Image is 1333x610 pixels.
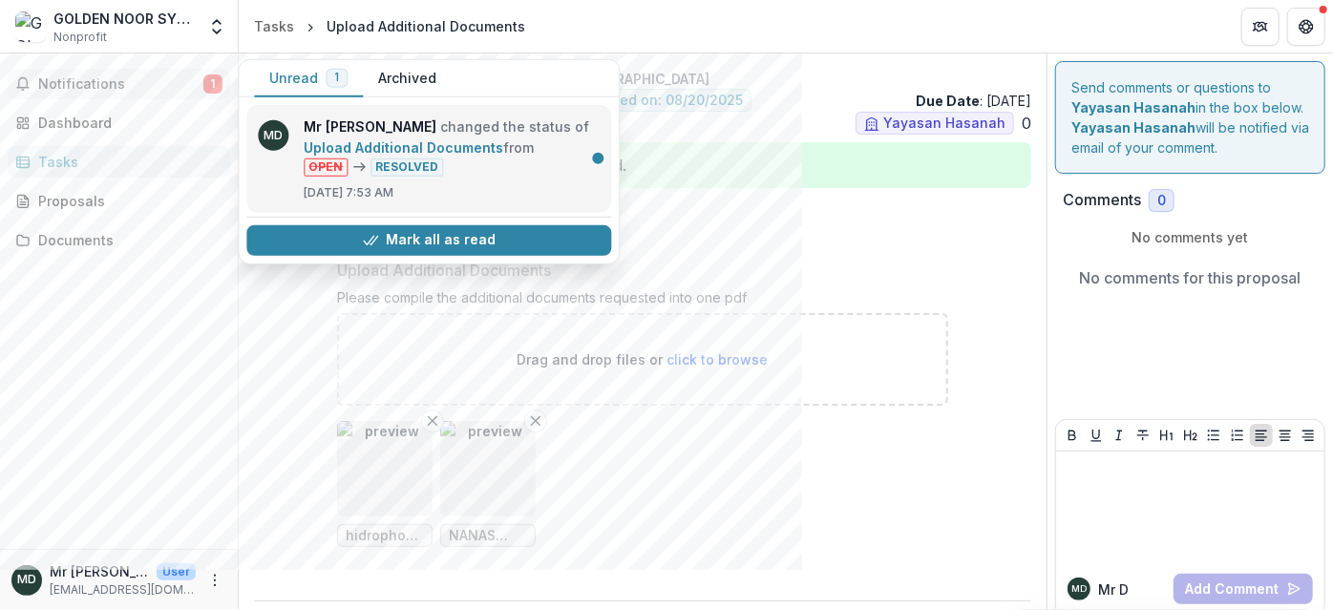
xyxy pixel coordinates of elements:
[1202,424,1225,447] button: Bullet List
[1179,424,1202,447] button: Heading 2
[363,60,452,97] button: Archived
[50,581,196,599] p: [EMAIL_ADDRESS][DOMAIN_NAME]
[337,289,948,313] div: Please compile the additional documents requested into one pdf
[1174,574,1313,604] button: Add Comment
[327,16,525,36] div: Upload Additional Documents
[254,142,1031,188] div: Task is completed! No further action needed.
[1108,424,1131,447] button: Italicize
[421,410,444,432] button: Remove File
[1055,61,1325,174] div: Send comments or questions to in the box below. will be notified via email of your comment.
[1080,266,1301,289] p: No comments for this proposal
[1287,8,1325,46] button: Get Help
[569,93,743,109] span: Submitted on: 08/20/2025
[8,107,230,138] a: Dashboard
[337,421,433,516] img: preview
[1098,579,1129,599] p: Mr D
[304,139,503,156] a: Upload Additional Documents
[8,224,230,256] a: Documents
[916,91,1031,111] p: : [DATE]
[246,225,611,256] button: Mark all as read
[1071,119,1195,136] strong: Yayasan Hasanah
[449,528,527,544] span: NANAS ojt.jpg
[1063,191,1141,209] h2: Comments
[203,74,222,94] span: 1
[38,230,215,250] div: Documents
[203,569,226,592] button: More
[1155,424,1178,447] button: Heading 1
[254,69,1031,89] p: GOLDEN NOOR SYNERGY - 2025 - HSEF2025 - [GEOGRAPHIC_DATA]
[38,113,215,133] div: Dashboard
[883,116,1005,132] span: Yayasan Hasanah
[246,12,302,40] a: Tasks
[856,112,1031,135] ul: 0
[254,60,363,97] button: Unread
[1250,424,1273,447] button: Align Left
[38,76,203,93] span: Notifications
[916,93,980,109] strong: Due Date
[440,421,536,516] img: preview
[1071,584,1087,594] div: Mr Dastan
[1063,227,1318,247] p: No comments yet
[518,349,769,369] p: Drag and drop files or
[8,69,230,99] button: Notifications1
[8,185,230,217] a: Proposals
[667,351,769,368] span: click to browse
[337,259,551,282] p: Upload Additional Documents
[1297,424,1320,447] button: Align Right
[524,410,547,432] button: Remove File
[17,574,36,586] div: Mr Dastan
[157,563,196,580] p: User
[337,421,433,547] div: Remove Filepreviewhidrophonik OJT.jpg
[15,11,46,42] img: GOLDEN NOOR SYNERGY
[1157,193,1166,209] span: 0
[304,116,600,177] p: changed the status of from
[50,561,149,581] p: Mr [PERSON_NAME]
[254,16,294,36] div: Tasks
[1226,424,1249,447] button: Ordered List
[346,528,424,544] span: hidrophonik OJT.jpg
[1085,424,1108,447] button: Underline
[1274,424,1297,447] button: Align Center
[38,152,215,172] div: Tasks
[1071,99,1195,116] strong: Yayasan Hasanah
[269,196,1016,216] p: : [PERSON_NAME] from Yayasan Hasanah
[203,8,230,46] button: Open entity switcher
[1061,424,1084,447] button: Bold
[8,146,230,178] a: Tasks
[334,71,339,84] span: 1
[53,9,196,29] div: GOLDEN NOOR SYNERGY
[53,29,107,46] span: Nonprofit
[1241,8,1280,46] button: Partners
[246,12,533,40] nav: breadcrumb
[1132,424,1154,447] button: Strike
[440,421,536,547] div: Remove FilepreviewNANAS ojt.jpg
[38,191,215,211] div: Proposals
